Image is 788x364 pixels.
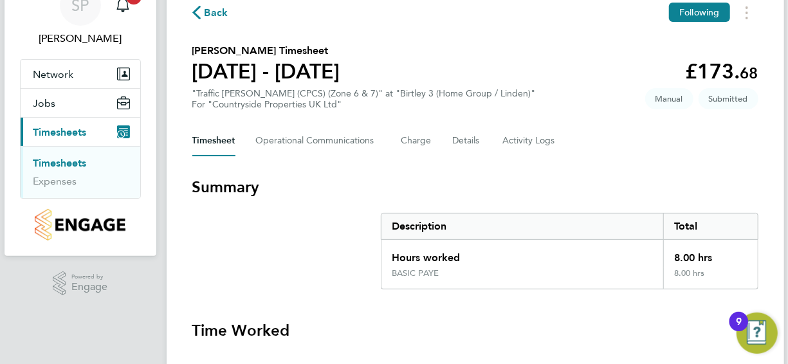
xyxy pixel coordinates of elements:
span: This timesheet was manually created. [645,88,693,109]
div: Timesheets [21,146,140,198]
img: countryside-properties-logo-retina.png [35,209,125,241]
span: This timesheet is Submitted. [699,88,758,109]
button: Following [669,3,729,22]
span: Back [205,5,228,21]
span: 68 [740,64,758,82]
a: Timesheets [33,157,87,169]
button: Network [21,60,140,88]
span: Stephen Purdy [20,31,141,46]
button: Jobs [21,89,140,117]
h3: Time Worked [192,320,758,341]
div: Description [381,214,664,239]
button: Timesheets Menu [735,3,758,23]
span: Network [33,68,74,80]
span: Engage [71,282,107,293]
div: Total [663,214,757,239]
a: Go to home page [20,209,141,241]
div: For "Countryside Properties UK Ltd" [192,99,536,110]
button: Timesheets [21,118,140,146]
a: Expenses [33,175,77,187]
button: Timesheet [192,125,235,156]
button: Open Resource Center, 9 new notifications [737,313,778,354]
span: Jobs [33,97,56,109]
button: Charge [401,125,432,156]
div: 8.00 hrs [663,268,757,289]
div: 9 [736,322,742,338]
button: Activity Logs [503,125,557,156]
h1: [DATE] - [DATE] [192,59,340,84]
span: Powered by [71,271,107,282]
div: BASIC PAYE [392,268,439,278]
h2: [PERSON_NAME] Timesheet [192,43,340,59]
div: Hours worked [381,240,664,268]
h3: Summary [192,177,758,197]
button: Operational Communications [256,125,381,156]
span: Following [679,6,719,18]
div: 8.00 hrs [663,240,757,268]
div: Summary [381,213,758,289]
a: Powered byEngage [53,271,107,296]
button: Back [192,5,228,21]
app-decimal: £173. [686,59,758,84]
div: "Traffic [PERSON_NAME] (CPCS) (Zone 6 & 7)" at "Birtley 3 (Home Group / Linden)" [192,88,536,110]
button: Details [453,125,482,156]
span: Timesheets [33,126,87,138]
